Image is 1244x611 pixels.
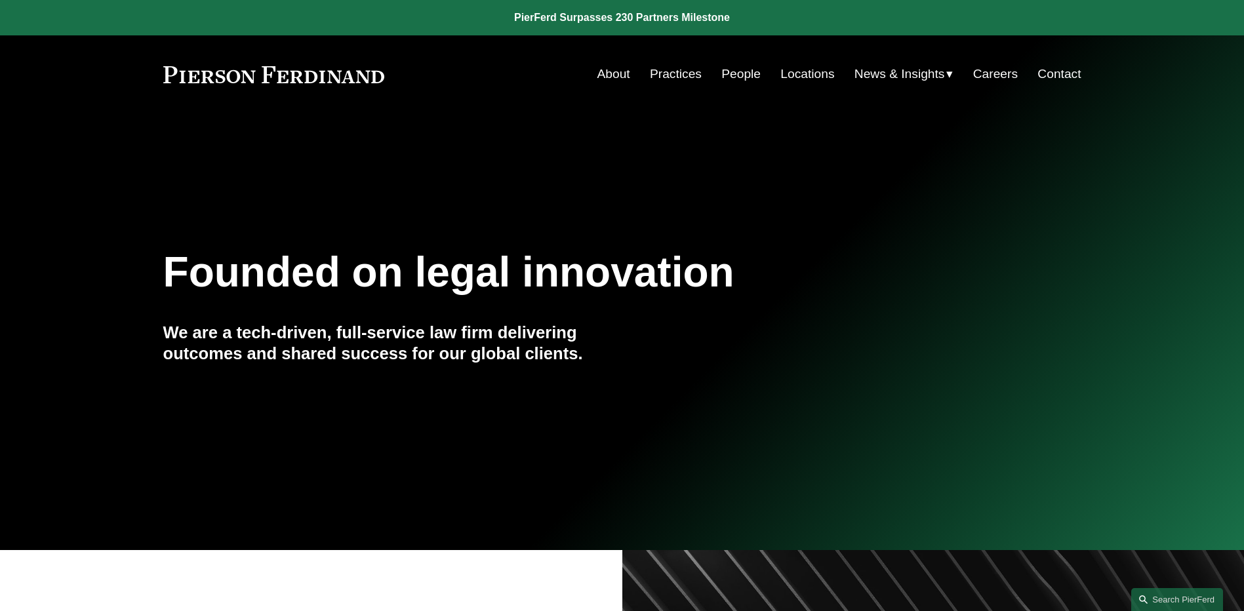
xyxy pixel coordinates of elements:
a: About [597,62,630,87]
a: Contact [1037,62,1081,87]
a: Search this site [1131,588,1223,611]
span: News & Insights [854,63,945,86]
a: folder dropdown [854,62,953,87]
a: Locations [780,62,834,87]
h1: Founded on legal innovation [163,248,929,296]
h4: We are a tech-driven, full-service law firm delivering outcomes and shared success for our global... [163,322,622,365]
a: People [721,62,761,87]
a: Practices [650,62,702,87]
a: Careers [973,62,1018,87]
